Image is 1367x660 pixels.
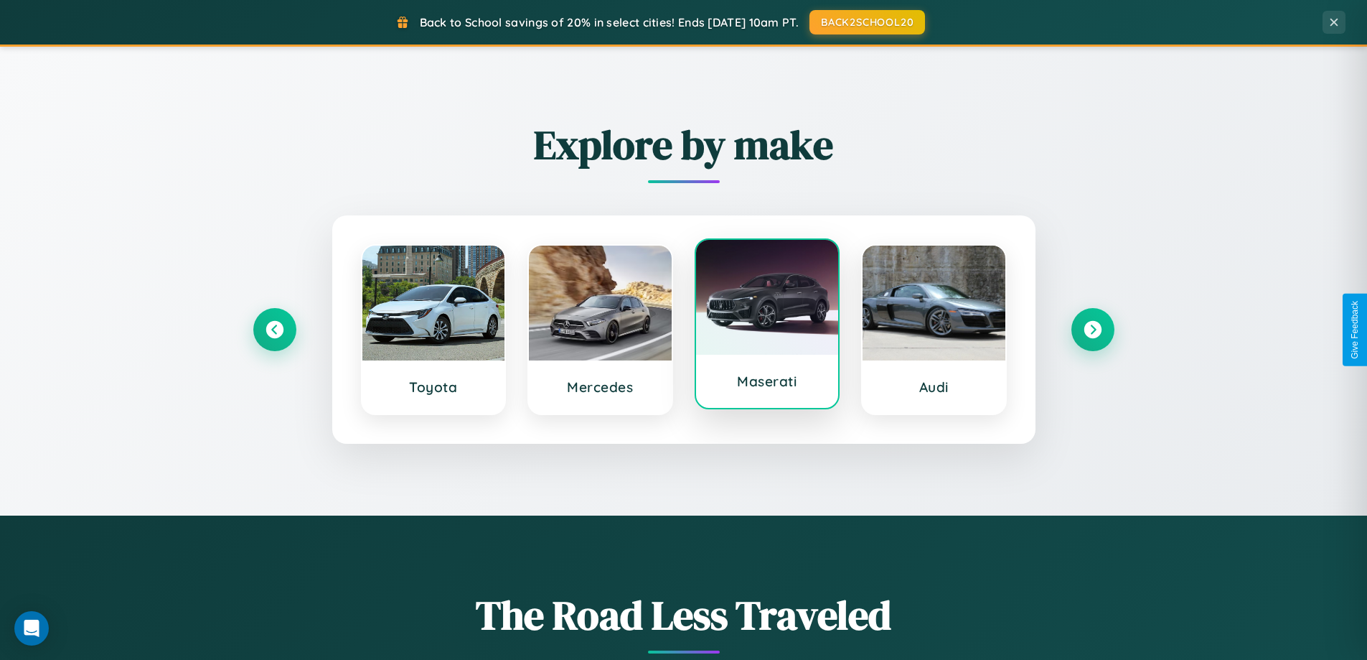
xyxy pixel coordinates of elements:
span: Back to School savings of 20% in select cities! Ends [DATE] 10am PT. [420,15,799,29]
h3: Mercedes [543,378,657,396]
div: Open Intercom Messenger [14,611,49,646]
div: Give Feedback [1350,301,1360,359]
h3: Audi [877,378,991,396]
h2: Explore by make [253,117,1114,172]
h3: Maserati [710,373,825,390]
h1: The Road Less Traveled [253,587,1114,643]
button: BACK2SCHOOL20 [809,10,925,34]
h3: Toyota [377,378,491,396]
